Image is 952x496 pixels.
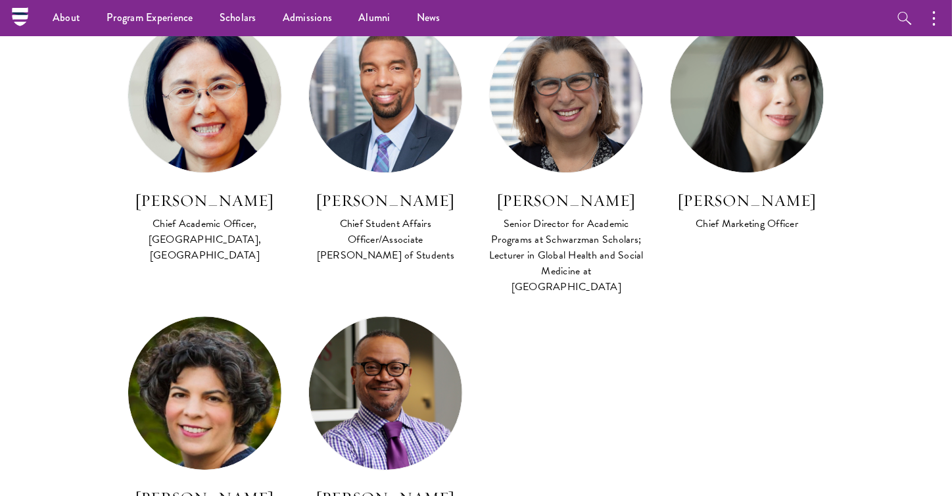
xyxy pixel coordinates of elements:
div: Chief Academic Officer, [GEOGRAPHIC_DATA], [GEOGRAPHIC_DATA] [128,216,282,263]
div: Senior Director for Academic Programs at Schwarzman Scholars; Lecturer in Global Health and Socia... [489,216,644,295]
a: [PERSON_NAME] Senior Director for Academic Programs at Schwarzman Scholars; Lecturer in Global He... [489,18,644,296]
a: [PERSON_NAME] Chief Marketing Officer [670,18,824,233]
div: Chief Student Affairs Officer/Associate [PERSON_NAME] of Students [308,216,463,263]
a: [PERSON_NAME] Chief Academic Officer, [GEOGRAPHIC_DATA], [GEOGRAPHIC_DATA] [128,18,282,264]
h3: [PERSON_NAME] [128,189,282,212]
h3: [PERSON_NAME] [308,189,463,212]
div: Chief Marketing Officer [670,216,824,232]
a: [PERSON_NAME] Chief Student Affairs Officer/Associate [PERSON_NAME] of Students [308,18,463,264]
h3: [PERSON_NAME] [489,189,644,212]
h3: [PERSON_NAME] [670,189,824,212]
